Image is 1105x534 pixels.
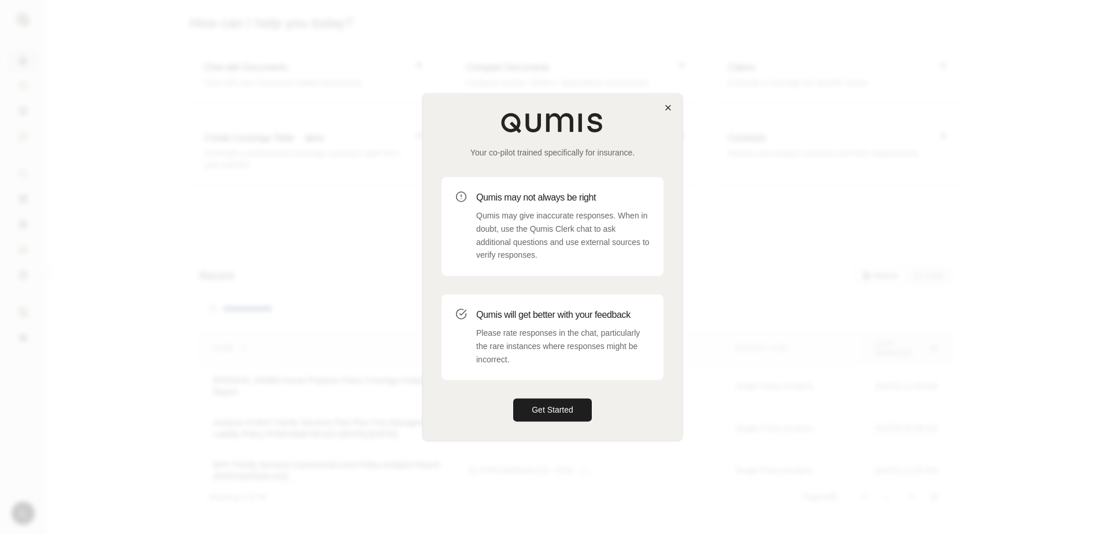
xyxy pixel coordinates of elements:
[476,327,650,366] p: Please rate responses in the chat, particularly the rare instances where responses might be incor...
[500,112,605,133] img: Qumis Logo
[476,209,650,262] p: Qumis may give inaccurate responses. When in doubt, use the Qumis Clerk chat to ask additional qu...
[476,308,650,322] h3: Qumis will get better with your feedback
[442,147,663,158] p: Your co-pilot trained specifically for insurance.
[476,191,650,205] h3: Qumis may not always be right
[513,399,592,422] button: Get Started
